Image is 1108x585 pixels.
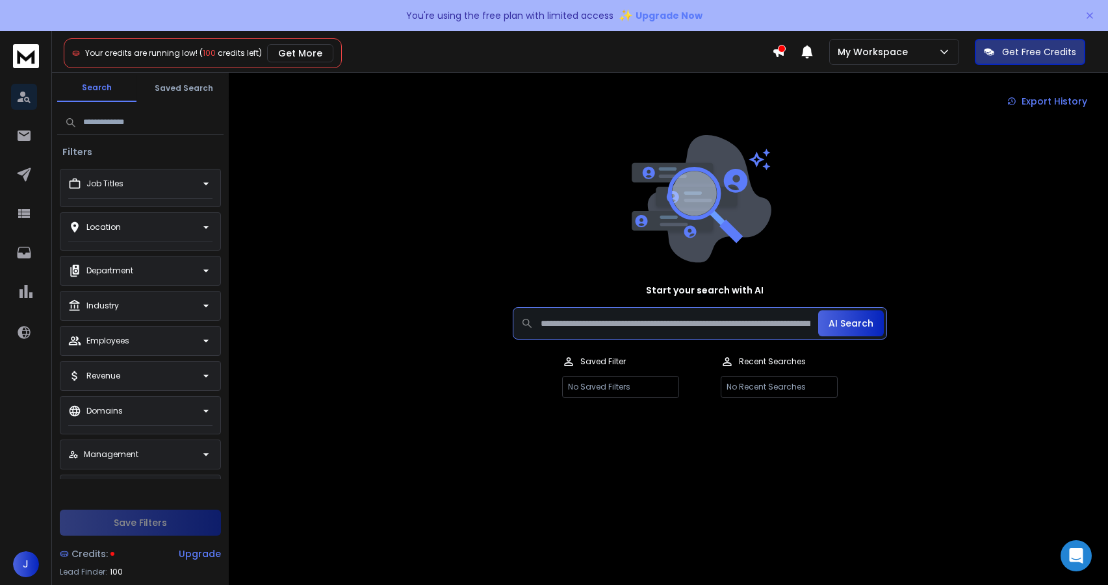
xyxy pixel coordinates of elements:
span: ( credits left) [200,47,262,58]
a: Credits:Upgrade [60,541,221,567]
p: Employees [86,336,129,346]
span: ✨ [619,6,633,25]
p: You're using the free plan with limited access [406,9,613,22]
span: Your credits are running low! [85,47,198,58]
img: logo [13,44,39,68]
p: No Saved Filters [562,376,679,398]
button: Search [57,75,136,102]
p: Domains [86,406,123,416]
div: Upgrade [179,547,221,560]
button: ✨Upgrade Now [619,3,702,29]
div: Open Intercom Messenger [1061,540,1092,571]
span: 100 [203,47,216,58]
button: Get Free Credits [975,39,1085,65]
button: AI Search [818,310,884,336]
p: Get Free Credits [1002,45,1076,58]
h3: Filters [57,145,97,158]
button: Saved Search [144,75,224,101]
p: Location [86,222,121,232]
h1: Start your search with AI [646,284,764,297]
span: 100 [110,567,123,577]
p: Saved Filter [580,356,626,367]
span: Credits: [71,547,108,560]
p: Recent Searches [739,356,806,367]
p: Department [86,266,133,276]
p: Management [84,449,138,460]
p: Job Titles [86,179,123,189]
button: Get More [267,44,333,62]
p: My Workspace [838,45,913,58]
p: Lead Finder: [60,567,107,577]
span: Upgrade Now [636,9,702,22]
p: Revenue [86,371,120,381]
p: Industry [86,301,119,311]
p: No Recent Searches [721,376,838,398]
button: J [13,551,39,577]
img: image [628,135,771,263]
a: Export History [997,88,1098,114]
